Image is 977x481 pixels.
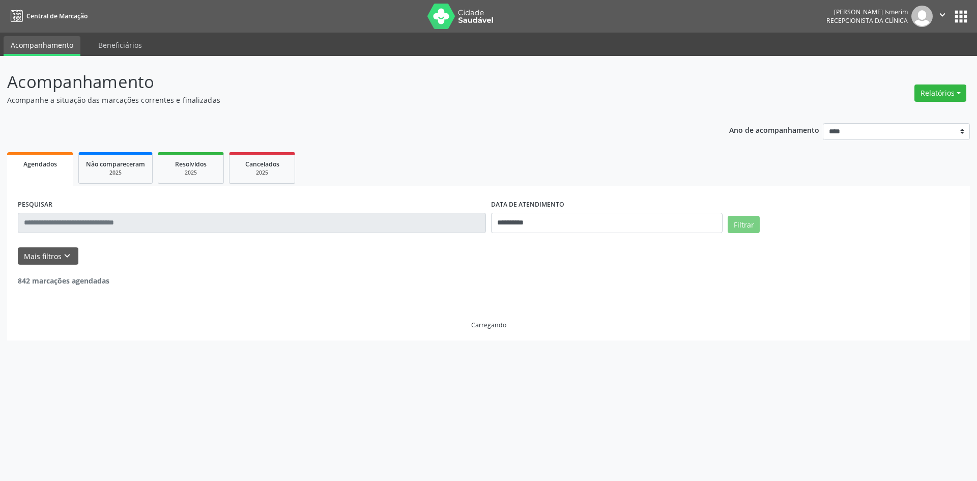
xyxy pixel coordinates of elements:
[18,276,109,286] strong: 842 marcações agendadas
[18,247,78,265] button: Mais filtroskeyboard_arrow_down
[86,160,145,168] span: Não compareceram
[91,36,149,54] a: Beneficiários
[165,169,216,177] div: 2025
[471,321,506,329] div: Carregando
[18,197,52,213] label: PESQUISAR
[7,69,681,95] p: Acompanhamento
[937,9,948,20] i: 
[245,160,279,168] span: Cancelados
[933,6,952,27] button: 
[4,36,80,56] a: Acompanhamento
[62,250,73,262] i: keyboard_arrow_down
[728,216,760,233] button: Filtrar
[911,6,933,27] img: img
[7,8,88,24] a: Central de Marcação
[175,160,207,168] span: Resolvidos
[26,12,88,20] span: Central de Marcação
[914,84,966,102] button: Relatórios
[7,95,681,105] p: Acompanhe a situação das marcações correntes e finalizadas
[952,8,970,25] button: apps
[729,123,819,136] p: Ano de acompanhamento
[826,16,908,25] span: Recepcionista da clínica
[826,8,908,16] div: [PERSON_NAME] Ismerim
[23,160,57,168] span: Agendados
[237,169,288,177] div: 2025
[491,197,564,213] label: DATA DE ATENDIMENTO
[86,169,145,177] div: 2025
